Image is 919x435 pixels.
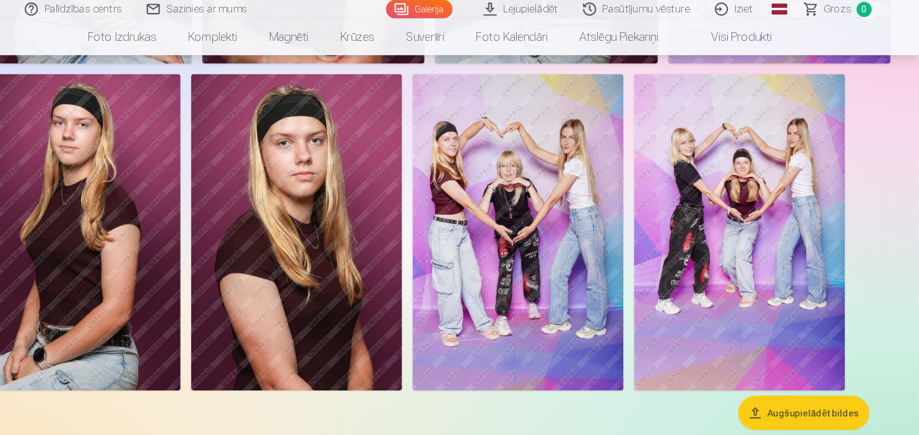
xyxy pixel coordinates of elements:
[830,1,855,16] span: Grozs
[488,17,585,52] a: Foto kalendāri
[689,17,796,52] a: Visi produkti
[294,17,361,52] a: Magnēti
[218,17,294,52] a: Komplekti
[860,2,874,16] span: 0
[361,17,423,52] a: Krūzes
[124,17,218,52] a: Foto izdrukas
[423,17,488,52] a: Suvenīri
[585,17,689,52] a: Atslēgu piekariņi
[749,372,872,404] button: Augšupielādēt bildes
[38,5,51,12] img: /fa1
